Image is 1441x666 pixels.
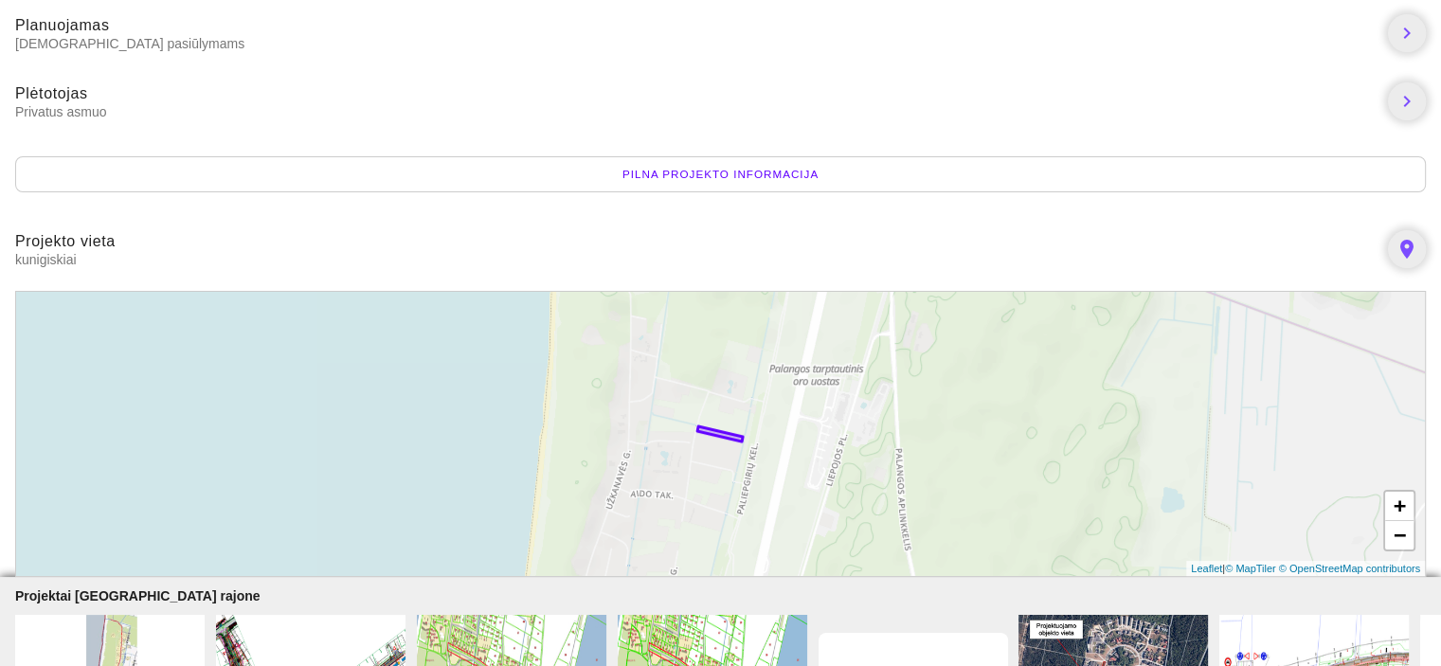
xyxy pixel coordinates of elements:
i: chevron_right [1396,22,1418,45]
a: chevron_right [1388,82,1426,120]
a: place [1388,230,1426,268]
span: Privatus asmuo [15,103,1373,120]
span: Planuojamas [15,17,110,33]
span: Projekto vieta [15,233,116,249]
span: kunigiskiai [15,251,1373,268]
div: | [1186,561,1425,577]
a: chevron_right [1388,14,1426,52]
a: © MapTiler [1225,563,1276,574]
span: Plėtotojas [15,85,88,101]
span: [DEMOGRAPHIC_DATA] pasiūlymams [15,35,1373,52]
i: place [1396,238,1418,261]
i: chevron_right [1396,90,1418,113]
a: Zoom in [1385,492,1414,521]
a: Zoom out [1385,521,1414,549]
div: Pilna projekto informacija [15,156,1426,192]
a: Leaflet [1191,563,1222,574]
a: © OpenStreetMap contributors [1279,563,1420,574]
